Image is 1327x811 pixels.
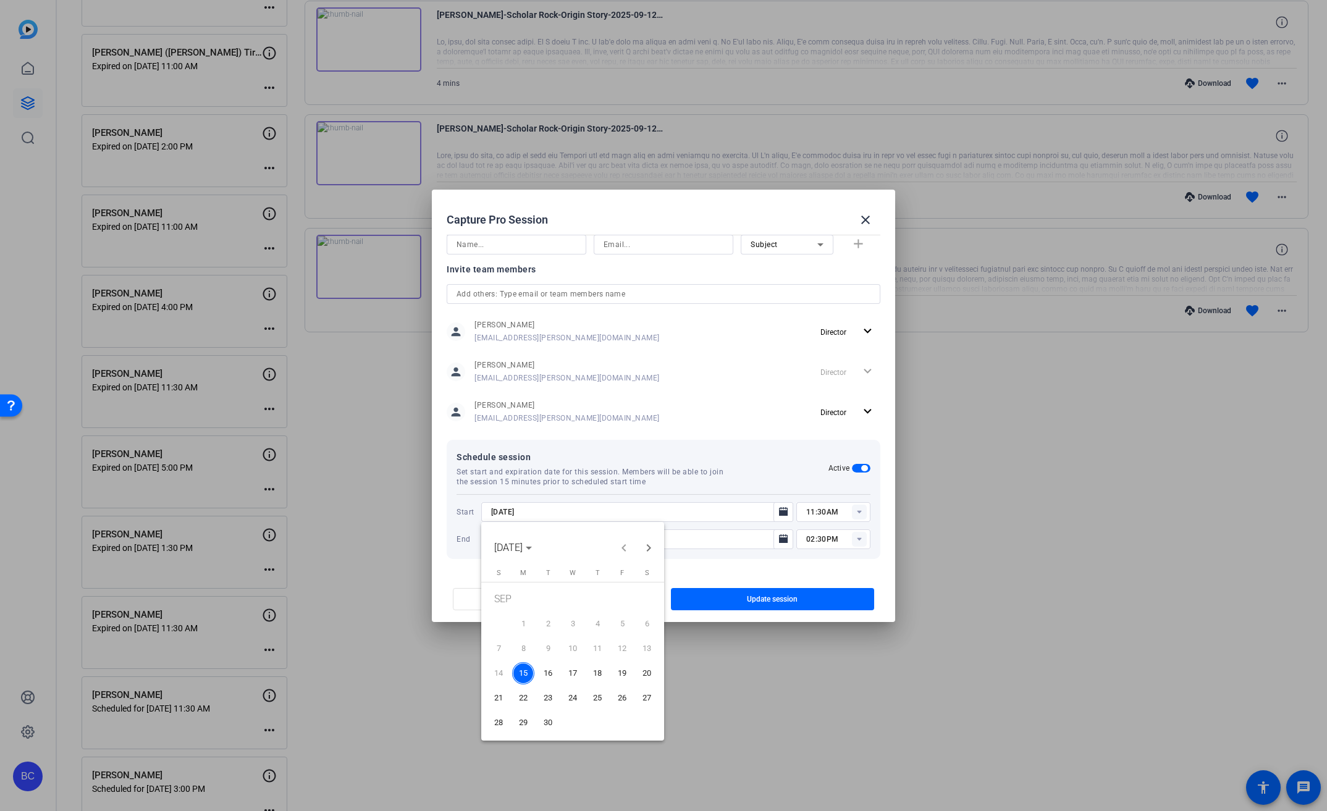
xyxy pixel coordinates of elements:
span: 30 [537,712,559,734]
span: 18 [586,662,609,684]
span: 14 [487,662,510,684]
span: [DATE] [494,542,523,553]
button: September 26, 2025 [610,686,634,710]
button: September 23, 2025 [536,686,560,710]
button: September 2, 2025 [536,611,560,636]
button: September 4, 2025 [585,611,610,636]
button: September 24, 2025 [560,686,585,710]
button: September 28, 2025 [486,710,511,735]
button: September 29, 2025 [511,710,536,735]
span: 23 [537,687,559,709]
span: T [596,569,600,577]
button: September 22, 2025 [511,686,536,710]
button: September 3, 2025 [560,611,585,636]
button: September 16, 2025 [536,661,560,686]
span: 10 [562,637,584,660]
span: W [570,569,576,577]
span: S [497,569,501,577]
span: 8 [512,637,534,660]
button: September 12, 2025 [610,636,634,661]
span: 4 [586,613,609,635]
td: SEP [486,587,659,611]
button: September 25, 2025 [585,686,610,710]
button: September 9, 2025 [536,636,560,661]
button: September 27, 2025 [634,686,659,710]
span: 22 [512,687,534,709]
span: 7 [487,637,510,660]
span: 12 [611,637,633,660]
span: 20 [636,662,658,684]
span: 27 [636,687,658,709]
button: September 8, 2025 [511,636,536,661]
span: 28 [487,712,510,734]
span: 9 [537,637,559,660]
span: 25 [586,687,609,709]
span: 13 [636,637,658,660]
span: 5 [611,613,633,635]
button: September 18, 2025 [585,661,610,686]
span: 16 [537,662,559,684]
span: M [520,569,526,577]
span: 6 [636,613,658,635]
button: September 17, 2025 [560,661,585,686]
span: 17 [562,662,584,684]
button: Next month [636,536,661,560]
button: September 20, 2025 [634,661,659,686]
button: September 14, 2025 [486,661,511,686]
button: September 7, 2025 [486,636,511,661]
span: 21 [487,687,510,709]
span: 26 [611,687,633,709]
span: 29 [512,712,534,734]
button: September 19, 2025 [610,661,634,686]
span: 11 [586,637,609,660]
span: 24 [562,687,584,709]
button: September 13, 2025 [634,636,659,661]
button: September 1, 2025 [511,611,536,636]
span: 3 [562,613,584,635]
span: 15 [512,662,534,684]
button: September 30, 2025 [536,710,560,735]
span: 1 [512,613,534,635]
button: September 5, 2025 [610,611,634,636]
button: September 11, 2025 [585,636,610,661]
span: T [546,569,550,577]
span: 2 [537,613,559,635]
span: 19 [611,662,633,684]
button: September 6, 2025 [634,611,659,636]
button: Choose month and year [489,537,537,559]
span: S [645,569,649,577]
span: F [620,569,624,577]
button: September 10, 2025 [560,636,585,661]
button: September 21, 2025 [486,686,511,710]
button: September 15, 2025 [511,661,536,686]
